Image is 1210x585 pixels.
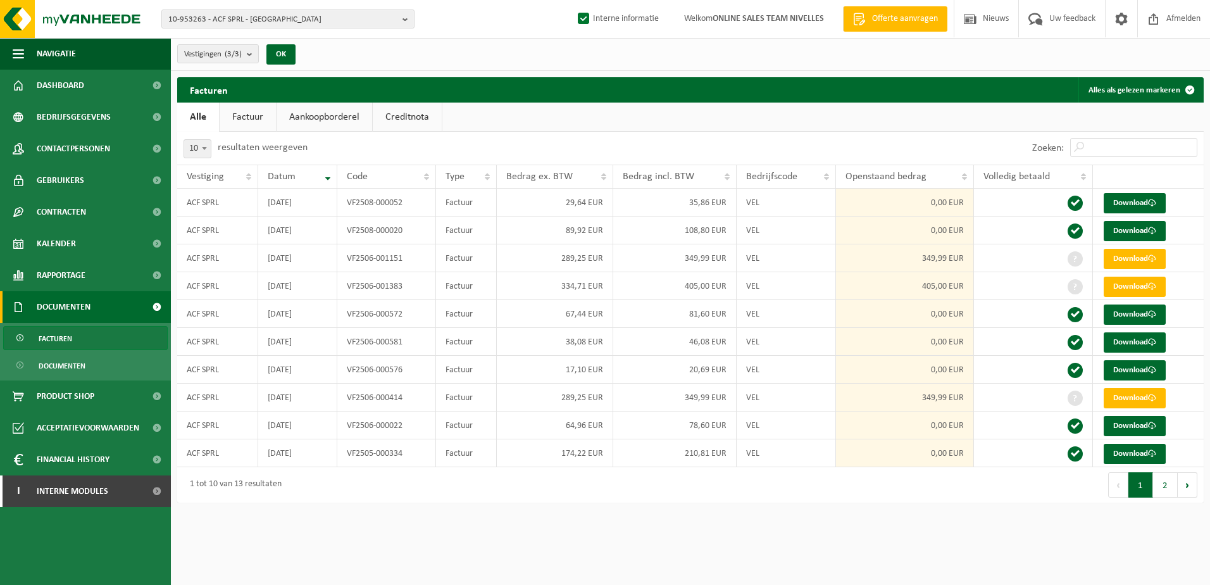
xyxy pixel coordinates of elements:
td: VF2506-000576 [337,356,436,384]
a: Facturen [3,326,168,350]
td: Factuur [436,272,497,300]
span: Kalender [37,228,76,260]
td: 349,99 EUR [613,384,737,412]
td: ACF SPRL [177,217,258,244]
td: Factuur [436,439,497,467]
span: Bedrag incl. BTW [623,172,694,182]
span: Facturen [39,327,72,351]
a: Download [1104,360,1166,381]
td: ACF SPRL [177,356,258,384]
td: [DATE] [258,300,337,328]
a: Download [1104,193,1166,213]
span: Bedrag ex. BTW [506,172,573,182]
td: Factuur [436,300,497,328]
td: 0,00 EUR [836,412,974,439]
td: ACF SPRL [177,412,258,439]
td: ACF SPRL [177,244,258,272]
button: Vestigingen(3/3) [177,44,259,63]
a: Download [1104,444,1166,464]
span: Documenten [39,354,85,378]
td: VEL [737,384,836,412]
span: I [13,475,24,507]
count: (3/3) [225,50,242,58]
h2: Facturen [177,77,240,102]
td: VEL [737,439,836,467]
span: Volledig betaald [983,172,1050,182]
td: 81,60 EUR [613,300,737,328]
td: VEL [737,189,836,217]
span: 10-953263 - ACF SPRL - [GEOGRAPHIC_DATA] [168,10,397,29]
td: 349,99 EUR [613,244,737,272]
td: VF2508-000052 [337,189,436,217]
td: VEL [737,356,836,384]
a: Factuur [220,103,276,132]
td: 108,80 EUR [613,217,737,244]
a: Offerte aanvragen [843,6,947,32]
td: Factuur [436,384,497,412]
td: VF2506-000414 [337,384,436,412]
td: [DATE] [258,244,337,272]
td: [DATE] [258,189,337,217]
button: 2 [1153,472,1178,498]
span: Rapportage [37,260,85,291]
strong: ONLINE SALES TEAM NIVELLES [713,14,824,23]
a: Download [1104,221,1166,241]
td: [DATE] [258,217,337,244]
td: [DATE] [258,412,337,439]
span: Datum [268,172,296,182]
td: 405,00 EUR [613,272,737,300]
td: VEL [737,300,836,328]
td: ACF SPRL [177,189,258,217]
span: Gebruikers [37,165,84,196]
span: Contracten [37,196,86,228]
div: 1 tot 10 van 13 resultaten [184,474,282,496]
span: Code [347,172,368,182]
td: 334,71 EUR [497,272,614,300]
td: 174,22 EUR [497,439,614,467]
a: Download [1104,388,1166,408]
span: 10 [184,140,211,158]
span: Vestiging [187,172,224,182]
td: Factuur [436,217,497,244]
td: VF2506-001151 [337,244,436,272]
a: Download [1104,416,1166,436]
td: VF2506-000022 [337,412,436,439]
a: Download [1104,305,1166,325]
td: Factuur [436,244,497,272]
span: Openstaand bedrag [845,172,926,182]
span: Acceptatievoorwaarden [37,412,139,444]
span: Bedrijfsgegevens [37,101,111,133]
td: 289,25 EUR [497,384,614,412]
td: 46,08 EUR [613,328,737,356]
button: Previous [1108,472,1128,498]
td: VEL [737,272,836,300]
td: 20,69 EUR [613,356,737,384]
td: Factuur [436,412,497,439]
span: Type [446,172,465,182]
td: 0,00 EUR [836,217,974,244]
td: [DATE] [258,356,337,384]
td: 89,92 EUR [497,217,614,244]
td: 0,00 EUR [836,439,974,467]
td: VEL [737,328,836,356]
td: 38,08 EUR [497,328,614,356]
td: 210,81 EUR [613,439,737,467]
td: [DATE] [258,272,337,300]
td: VEL [737,217,836,244]
button: 1 [1128,472,1153,498]
span: Dashboard [37,70,84,101]
span: Bedrijfscode [746,172,797,182]
td: VEL [737,412,836,439]
td: VF2506-001383 [337,272,436,300]
td: 289,25 EUR [497,244,614,272]
td: VF2506-000581 [337,328,436,356]
label: Interne informatie [575,9,659,28]
a: Documenten [3,353,168,377]
td: [DATE] [258,439,337,467]
td: 349,99 EUR [836,384,974,412]
td: 0,00 EUR [836,328,974,356]
a: Download [1104,332,1166,353]
a: Download [1104,277,1166,297]
span: Navigatie [37,38,76,70]
td: ACF SPRL [177,384,258,412]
